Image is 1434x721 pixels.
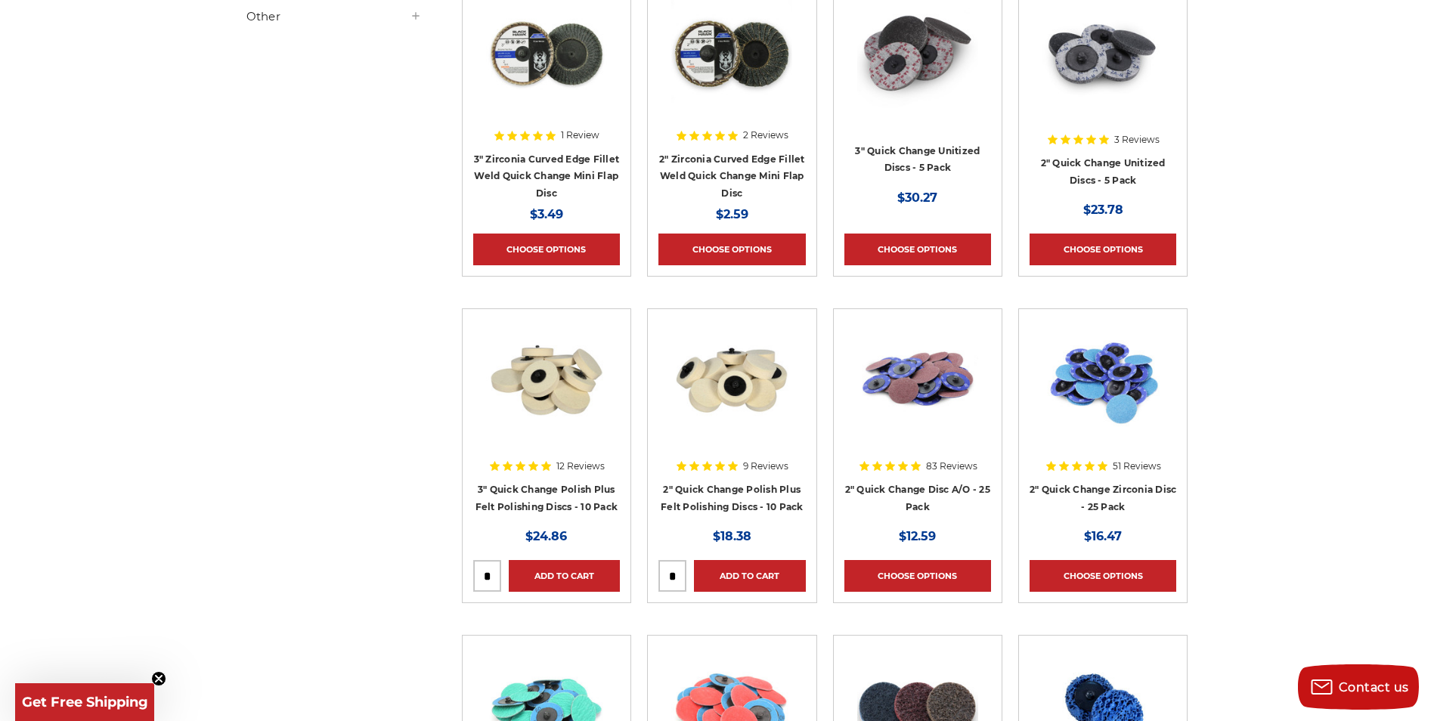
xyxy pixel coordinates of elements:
[1084,529,1122,543] span: $16.47
[556,462,605,471] span: 12 Reviews
[1298,664,1419,710] button: Contact us
[246,8,422,26] h5: Other
[743,462,788,471] span: 9 Reviews
[473,234,620,265] a: Choose Options
[899,529,936,543] span: $12.59
[671,320,792,441] img: 2" Roloc Polishing Felt Discs
[1030,484,1176,512] a: 2" Quick Change Zirconia Disc - 25 Pack
[525,529,567,543] span: $24.86
[844,234,991,265] a: Choose Options
[474,153,620,199] a: 3" Zirconia Curved Edge Fillet Weld Quick Change Mini Flap Disc
[1113,462,1161,471] span: 51 Reviews
[658,234,805,265] a: Choose Options
[15,683,154,721] div: Get Free ShippingClose teaser
[857,320,978,441] img: 2 inch red aluminum oxide quick change sanding discs for metalwork
[897,190,937,205] span: $30.27
[151,671,166,686] button: Close teaser
[1114,135,1160,144] span: 3 Reviews
[473,320,620,466] a: 3 inch polishing felt roloc discs
[475,484,618,512] a: 3" Quick Change Polish Plus Felt Polishing Discs - 10 Pack
[530,207,563,221] span: $3.49
[694,560,805,592] a: Add to Cart
[1030,234,1176,265] a: Choose Options
[844,320,991,466] a: 2 inch red aluminum oxide quick change sanding discs for metalwork
[1030,320,1176,466] a: Assortment of 2-inch Metalworking Discs, 80 Grit, Quick Change, with durable Zirconia abrasive by...
[22,694,148,710] span: Get Free Shipping
[509,560,620,592] a: Add to Cart
[659,153,805,199] a: 2" Zirconia Curved Edge Fillet Weld Quick Change Mini Flap Disc
[1042,320,1163,441] img: Assortment of 2-inch Metalworking Discs, 80 Grit, Quick Change, with durable Zirconia abrasive by...
[658,320,805,466] a: 2" Roloc Polishing Felt Discs
[1030,560,1176,592] a: Choose Options
[855,145,980,174] a: 3" Quick Change Unitized Discs - 5 Pack
[716,207,748,221] span: $2.59
[1083,203,1123,217] span: $23.78
[844,560,991,592] a: Choose Options
[926,462,977,471] span: 83 Reviews
[713,529,751,543] span: $18.38
[486,320,607,441] img: 3 inch polishing felt roloc discs
[1041,157,1166,186] a: 2" Quick Change Unitized Discs - 5 Pack
[661,484,804,512] a: 2" Quick Change Polish Plus Felt Polishing Discs - 10 Pack
[845,484,990,512] a: 2" Quick Change Disc A/O - 25 Pack
[1339,680,1409,695] span: Contact us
